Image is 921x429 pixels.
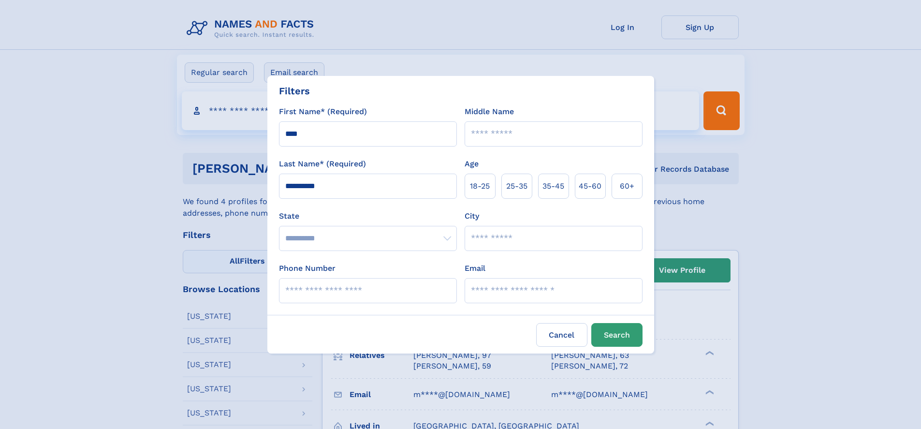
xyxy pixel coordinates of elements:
span: 18‑25 [470,180,490,192]
label: Middle Name [465,106,514,118]
label: State [279,210,457,222]
span: 25‑35 [506,180,527,192]
span: 45‑60 [579,180,601,192]
span: 35‑45 [542,180,564,192]
label: Age [465,158,479,170]
label: First Name* (Required) [279,106,367,118]
button: Search [591,323,643,347]
label: Email [465,263,485,274]
label: Cancel [536,323,587,347]
label: City [465,210,479,222]
label: Last Name* (Required) [279,158,366,170]
div: Filters [279,84,310,98]
span: 60+ [620,180,634,192]
label: Phone Number [279,263,336,274]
